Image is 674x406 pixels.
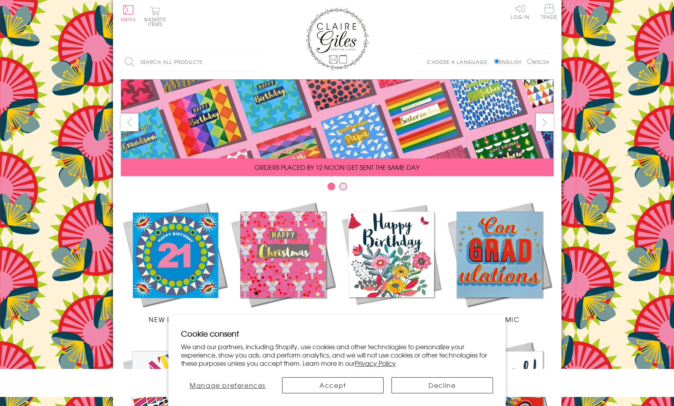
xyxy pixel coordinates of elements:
button: Accept [282,377,384,393]
input: Search [251,53,259,71]
span: 0 items [148,16,166,28]
label: Welsh [527,58,550,65]
button: Carousel Page 2 [339,183,347,190]
span: Trade [541,4,558,19]
a: Privacy Policy [355,358,396,368]
input: Search all products [121,53,259,71]
img: Claire Giles Greetings Cards [306,8,369,70]
a: Christmas [229,200,337,324]
button: Menu [121,5,136,22]
span: Academic [479,315,520,324]
label: English [494,58,525,65]
button: next [536,114,554,131]
p: Choose a language: [427,58,493,65]
p: We and our partners, including Shopify, use cookies and other technologies to personalize your ex... [181,343,493,367]
span: Birthdays [372,315,410,324]
span: ORDERS PLACED BY 12 NOON GET SENT THE SAME DAY [255,162,419,172]
input: English [494,59,499,64]
div: Carousel Pagination [121,182,554,194]
button: prev [121,114,138,131]
span: Manage preferences [190,380,266,390]
a: Academic [445,200,554,324]
input: Welsh [527,59,532,64]
a: Birthdays [337,200,445,324]
button: Manage preferences [181,377,274,393]
button: Carousel Page 1 (Current Slide) [327,183,335,190]
span: Christmas [263,315,303,324]
a: Trade [541,4,558,21]
button: Decline [391,377,493,393]
a: New Releases [121,200,229,324]
button: Basket0 items [144,6,166,26]
a: Log In [511,4,530,19]
span: New Releases [149,315,200,324]
h2: Cookie consent [181,328,493,339]
span: Menu [121,16,136,23]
